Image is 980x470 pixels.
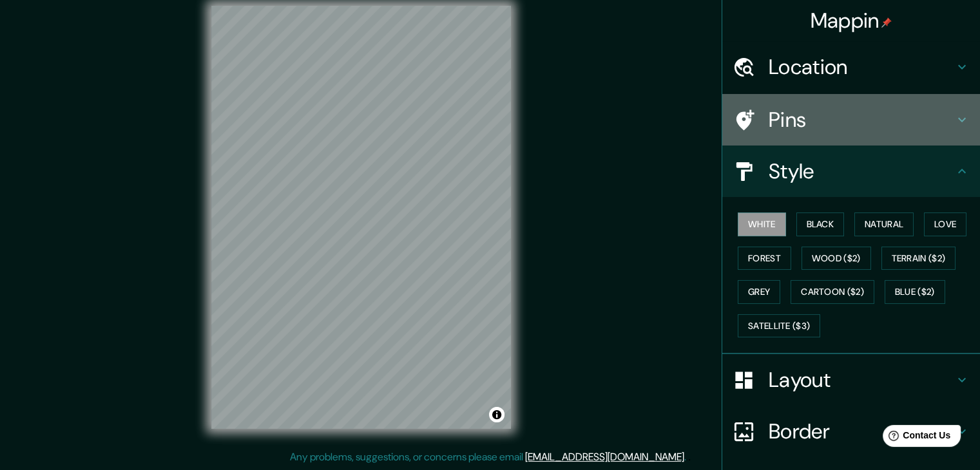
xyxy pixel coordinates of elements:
[769,158,954,184] h4: Style
[525,450,684,464] a: [EMAIL_ADDRESS][DOMAIN_NAME]
[885,280,945,304] button: Blue ($2)
[854,212,914,236] button: Natural
[796,212,845,236] button: Black
[722,94,980,146] div: Pins
[738,212,786,236] button: White
[769,54,954,80] h4: Location
[881,17,892,28] img: pin-icon.png
[769,107,954,133] h4: Pins
[489,407,504,422] button: Toggle attribution
[722,406,980,457] div: Border
[865,420,966,456] iframe: Help widget launcher
[686,449,688,465] div: .
[738,314,820,338] button: Satellite ($3)
[290,449,686,465] p: Any problems, suggestions, or concerns please email .
[688,449,691,465] div: .
[924,212,966,236] button: Love
[791,280,874,304] button: Cartoon ($2)
[722,146,980,197] div: Style
[722,41,980,93] div: Location
[811,8,892,33] h4: Mappin
[881,247,956,270] button: Terrain ($2)
[738,247,791,270] button: Forest
[722,354,980,406] div: Layout
[769,367,954,393] h4: Layout
[769,418,954,444] h4: Border
[802,247,871,270] button: Wood ($2)
[211,6,511,429] canvas: Map
[738,280,780,304] button: Grey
